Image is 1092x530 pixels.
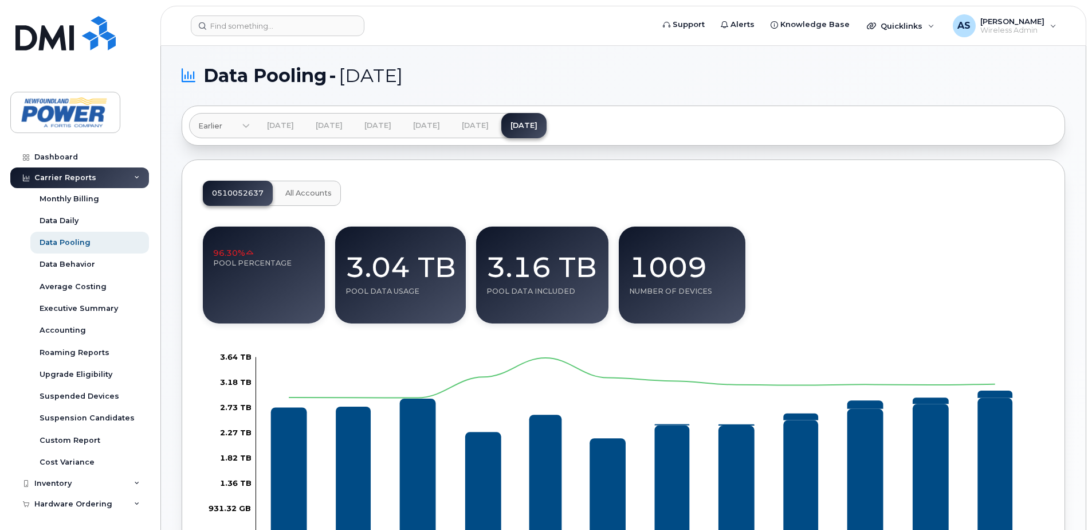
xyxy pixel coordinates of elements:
[501,113,547,138] a: [DATE]
[345,237,455,287] div: 3.04 TB
[629,237,735,287] div: 1009
[213,247,254,259] span: 96.30%
[220,427,252,437] g: 0.00 Bytes
[220,453,252,462] g: 0.00 Bytes
[213,259,315,268] div: Pool Percentage
[453,113,498,138] a: [DATE]
[203,67,327,84] span: Data Pooling
[486,287,598,296] div: Pool data included
[285,189,332,198] span: All Accounts
[220,478,252,487] g: 0.00 Bytes
[220,478,252,487] tspan: 1.36 TB
[258,113,303,138] a: [DATE]
[198,120,222,131] span: Earlier
[209,503,251,512] g: 0.00 Bytes
[404,113,449,138] a: [DATE]
[209,503,251,512] tspan: 931.32 GB
[220,402,252,411] g: 0.00 Bytes
[220,377,252,386] tspan: 3.18 TB
[486,237,598,287] div: 3.16 TB
[220,352,252,361] tspan: 3.64 TB
[345,287,455,296] div: Pool data usage
[220,352,252,361] g: 0.00 Bytes
[220,427,252,437] tspan: 2.27 TB
[220,377,252,386] g: 0.00 Bytes
[329,67,336,84] span: -
[220,453,252,462] tspan: 1.82 TB
[339,67,403,84] span: [DATE]
[189,113,250,138] a: Earlier
[220,402,252,411] tspan: 2.73 TB
[629,287,735,296] div: Number of devices
[307,113,352,138] a: [DATE]
[355,113,400,138] a: [DATE]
